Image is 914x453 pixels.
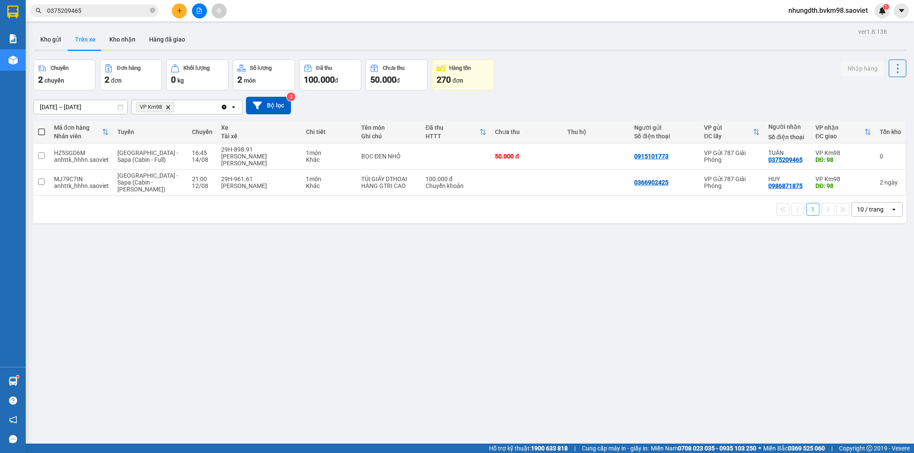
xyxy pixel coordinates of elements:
div: VP Km98 [815,176,871,182]
div: VP Gửi 787 Giải Phóng [704,176,760,189]
span: ⚪️ [758,447,761,450]
div: Chuyến [192,128,213,135]
svg: Delete [165,104,171,110]
span: caret-down [898,7,905,15]
span: đ [335,77,338,84]
div: MJ79C7IN [54,176,109,182]
div: anhttk_hhhn.saoviet [54,182,109,189]
div: VP Gửi 787 Giải Phóng [704,149,760,163]
button: aim [212,3,227,18]
span: 2 [237,75,242,85]
input: Tìm tên, số ĐT hoặc mã đơn [47,6,148,15]
button: Đơn hàng2đơn [100,60,162,90]
div: VP nhận [815,124,864,131]
div: Tên món [361,124,417,131]
div: HÀNG GTRI CAO [361,182,417,189]
span: đơn [111,77,122,84]
div: ĐC giao [815,133,864,140]
span: 0 [171,75,176,85]
img: warehouse-icon [9,377,18,386]
button: Đã thu100.000đ [299,60,361,90]
button: caret-down [894,3,909,18]
span: aim [216,8,222,14]
sup: 1 [883,4,889,10]
div: 100.000 đ [426,176,486,182]
span: file-add [196,8,202,14]
div: Đã thu [426,124,479,131]
span: 50.000 [370,75,396,85]
button: 1 [806,203,819,216]
div: Chưa thu [495,128,559,135]
button: file-add [192,3,207,18]
svg: open [230,104,237,110]
button: Bộ lọc [246,97,291,114]
div: Thu hộ [567,128,626,135]
div: TÚI GIẤY DTHOAI [361,176,417,182]
img: warehouse-icon [9,56,18,65]
div: Khác [306,156,352,163]
div: BỌC ĐEN NHỎ [361,153,417,160]
img: icon-new-feature [878,7,886,15]
div: Khối lượng [183,65,210,71]
span: chuyến [45,77,64,84]
span: 1 [884,4,887,10]
span: question-circle [9,396,17,405]
div: Người nhận [768,123,807,130]
div: 29H-898.91 [221,146,298,153]
img: logo-vxr [7,6,18,18]
div: Chuyển khoản [426,182,486,189]
sup: 1 [16,376,19,378]
div: Chi tiết [306,128,352,135]
input: Select a date range. [34,100,127,114]
span: 100.000 [304,75,335,85]
div: [PERSON_NAME] [PERSON_NAME] [221,153,298,167]
div: 29H-961.61 [221,176,298,182]
div: Xe [221,124,298,131]
div: Hàng tồn [449,65,471,71]
span: search [36,8,42,14]
th: Toggle SortBy [700,121,764,143]
strong: 0369 525 060 [788,445,825,452]
div: ver 1.8.138 [858,27,887,36]
div: TUẤN [768,149,807,156]
div: Số điện thoại [768,134,807,140]
span: [GEOGRAPHIC_DATA] - Sapa (Cabin - [PERSON_NAME]) [117,172,178,193]
strong: 0708 023 035 - 0935 103 250 [678,445,756,452]
div: 1 món [306,176,352,182]
div: ĐC lấy [704,133,753,140]
div: 0 [880,153,901,160]
div: 0915101773 [634,153,668,160]
button: Trên xe [68,29,102,50]
button: Chuyến2chuyến [33,60,96,90]
th: Toggle SortBy [421,121,491,143]
img: solution-icon [9,34,18,43]
div: Khác [306,182,352,189]
div: Tồn kho [880,128,901,135]
button: Nhập hàng [841,61,884,76]
div: Người gửi [634,124,695,131]
button: Hàng đã giao [142,29,192,50]
th: Toggle SortBy [50,121,113,143]
div: DĐ: 98 [815,156,871,163]
button: plus [172,3,187,18]
div: VP gửi [704,124,753,131]
span: ngày [884,179,898,186]
div: Tài xế [221,133,298,140]
span: close-circle [150,8,155,13]
span: kg [177,77,184,84]
input: Selected VP Km98. [176,103,177,111]
span: Miền Bắc [763,444,825,453]
div: HUY [768,176,807,182]
span: plus [177,8,183,14]
div: 1 món [306,149,352,156]
div: Số lượng [250,65,272,71]
span: Hỗ trợ kỹ thuật: [489,444,568,453]
div: 2 [880,179,901,186]
div: 14/08 [192,156,213,163]
span: nhungdth.bvkm98.saoviet [782,5,875,16]
svg: open [890,206,897,213]
div: 21:00 [192,176,213,182]
div: Tuyến [117,128,183,135]
div: Ghi chú [361,133,417,140]
span: 2 [105,75,109,85]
